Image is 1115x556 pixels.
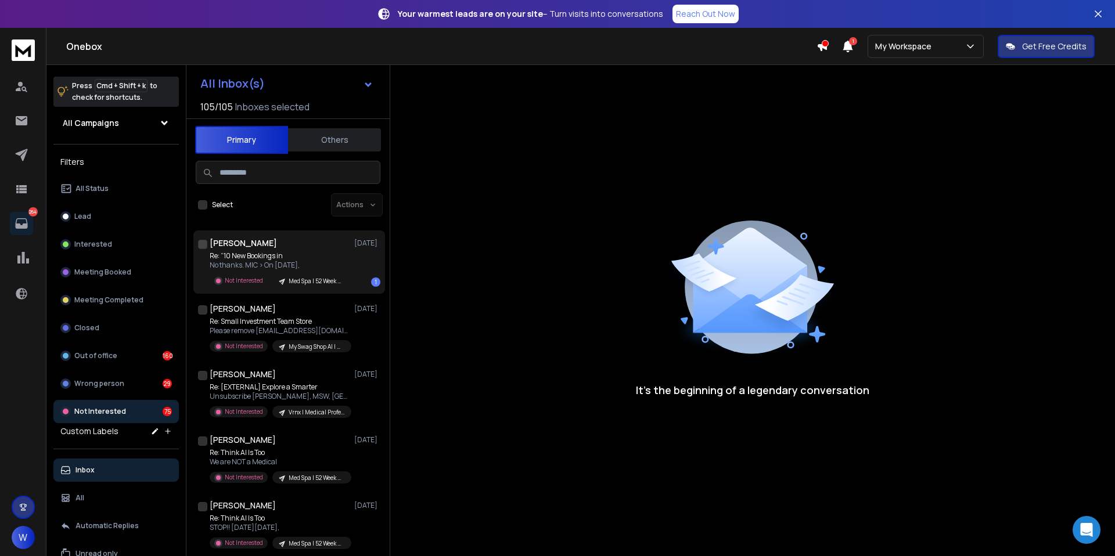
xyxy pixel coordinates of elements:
[225,407,263,416] p: Not Interested
[75,521,139,530] p: Automatic Replies
[95,79,148,92] span: Cmd + Shift + k
[210,457,349,467] p: We are NOT a Medical
[195,126,288,154] button: Primary
[53,400,179,423] button: Not Interested75
[74,323,99,333] p: Closed
[354,304,380,313] p: [DATE]
[53,177,179,200] button: All Status
[672,5,739,23] a: Reach Out Now
[53,154,179,170] h3: Filters
[12,526,35,549] button: W
[75,493,84,503] p: All
[371,277,380,287] div: 1
[210,303,276,315] h1: [PERSON_NAME]
[210,237,277,249] h1: [PERSON_NAME]
[53,205,179,228] button: Lead
[163,351,172,360] div: 160
[210,448,349,457] p: Re: Think AI Is Too
[210,514,349,523] p: Re: Think AI Is Too
[354,435,380,445] p: [DATE]
[235,100,310,114] h3: Inboxes selected
[354,501,380,510] p: [DATE]
[163,379,172,388] div: 29
[289,539,344,548] p: Med Spa | 52 Week Campaign
[28,207,38,216] p: 264
[212,200,233,210] label: Select
[53,111,179,135] button: All Campaigns
[289,342,344,351] p: My Swag Shop AI | Home Services | v1
[1073,516,1100,544] div: Open Intercom Messenger
[225,342,263,351] p: Not Interested
[74,268,131,277] p: Meeting Booked
[288,127,381,153] button: Others
[210,251,349,261] p: Re: “10 New Bookings in
[875,41,936,52] p: My Workspace
[74,351,117,360] p: Out of office
[210,434,276,446] h1: [PERSON_NAME]
[74,379,124,388] p: Wrong person
[74,212,91,221] p: Lead
[163,407,172,416] div: 75
[210,392,349,401] p: Unsubscribe [PERSON_NAME], MSW, [GEOGRAPHIC_DATA],
[210,500,276,511] h1: [PERSON_NAME]
[210,326,349,335] p: Please remove [EMAIL_ADDRESS][DOMAIN_NAME] from your
[210,382,349,392] p: Re: [EXTERNAL] Explore a Smarter
[225,539,263,547] p: Not Interested
[191,72,383,95] button: All Inbox(s)
[210,523,349,532] p: STOP!! [DATE][DATE],
[200,78,265,89] h1: All Inbox(s)
[74,240,112,249] p: Interested
[398,8,543,19] strong: Your warmest leads are on your site
[210,369,276,380] h1: [PERSON_NAME]
[210,261,349,270] p: No thanks. MIC > On [DATE],
[72,80,157,103] p: Press to check for shortcuts.
[63,117,119,129] h1: All Campaigns
[12,39,35,61] img: logo
[66,39,817,53] h1: Onebox
[74,295,143,305] p: Meeting Completed
[53,261,179,284] button: Meeting Booked
[53,372,179,395] button: Wrong person29
[225,473,263,482] p: Not Interested
[53,233,179,256] button: Interested
[289,408,344,417] p: Vrnx | Medical Professionals
[10,212,33,235] a: 264
[53,316,179,340] button: Closed
[53,486,179,510] button: All
[53,514,179,537] button: Automatic Replies
[354,370,380,379] p: [DATE]
[53,344,179,367] button: Out of office160
[53,458,179,482] button: Inbox
[849,37,857,45] span: 1
[676,8,735,20] p: Reach Out Now
[75,184,109,193] p: All Status
[210,317,349,326] p: Re: Small Investment Team Store
[636,382,869,398] p: It’s the beginning of a legendary conversation
[200,100,233,114] span: 105 / 105
[289,474,344,482] p: Med Spa | 52 Week Campaign
[75,465,95,475] p: Inbox
[74,407,126,416] p: Not Interested
[1022,41,1087,52] p: Get Free Credits
[998,35,1095,58] button: Get Free Credits
[225,276,263,285] p: Not Interested
[354,239,380,248] p: [DATE]
[60,425,118,437] h3: Custom Labels
[398,8,663,20] p: – Turn visits into conversations
[53,288,179,312] button: Meeting Completed
[289,277,344,286] p: Med Spa | 52 Week Campaign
